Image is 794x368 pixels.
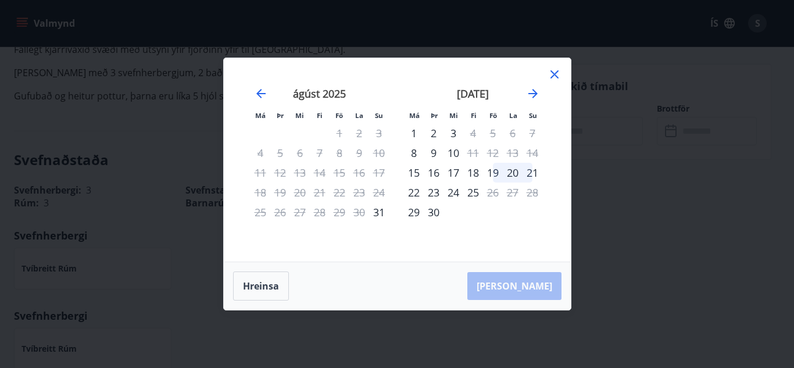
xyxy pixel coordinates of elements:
td: Not available. fimmtudagur, 21. ágúst 2025 [310,183,330,202]
td: Choose þriðjudagur, 30. september 2025 as your check-in date. It’s available. [424,202,444,222]
div: 25 [463,183,483,202]
td: Choose laugardagur, 20. september 2025 as your check-in date. It’s available. [503,163,523,183]
td: Choose miðvikudagur, 10. september 2025 as your check-in date. It’s available. [444,143,463,163]
div: 2 [424,123,444,143]
div: 22 [404,183,424,202]
small: Mi [449,111,458,120]
div: 19 [483,163,503,183]
td: Choose mánudagur, 15. september 2025 as your check-in date. It’s available. [404,163,424,183]
td: Choose miðvikudagur, 24. september 2025 as your check-in date. It’s available. [444,183,463,202]
td: Not available. mánudagur, 25. ágúst 2025 [251,202,270,222]
td: Not available. sunnudagur, 24. ágúst 2025 [369,183,389,202]
small: Su [375,111,383,120]
td: Choose mánudagur, 8. september 2025 as your check-in date. It’s available. [404,143,424,163]
strong: ágúst 2025 [293,87,346,101]
td: Not available. fimmtudagur, 11. september 2025 [463,143,483,163]
td: Choose fimmtudagur, 25. september 2025 as your check-in date. It’s available. [463,183,483,202]
td: Not available. föstudagur, 5. september 2025 [483,123,503,143]
div: Aðeins útritun í boði [463,143,483,163]
td: Choose mánudagur, 22. september 2025 as your check-in date. It’s available. [404,183,424,202]
td: Not available. mánudagur, 4. ágúst 2025 [251,143,270,163]
div: 20 [503,163,523,183]
td: Choose mánudagur, 1. september 2025 as your check-in date. It’s available. [404,123,424,143]
td: Not available. sunnudagur, 3. ágúst 2025 [369,123,389,143]
div: 9 [424,143,444,163]
td: Choose mánudagur, 29. september 2025 as your check-in date. It’s available. [404,202,424,222]
td: Not available. þriðjudagur, 5. ágúst 2025 [270,143,290,163]
td: Not available. þriðjudagur, 26. ágúst 2025 [270,202,290,222]
td: Choose föstudagur, 19. september 2025 as your check-in date. It’s available. [483,163,503,183]
div: Aðeins innritun í boði [404,143,424,163]
td: Not available. mánudagur, 18. ágúst 2025 [251,183,270,202]
td: Not available. laugardagur, 6. september 2025 [503,123,523,143]
div: 21 [523,163,542,183]
td: Choose þriðjudagur, 9. september 2025 as your check-in date. It’s available. [424,143,444,163]
small: Þr [431,111,438,120]
small: Má [255,111,266,120]
small: La [509,111,517,120]
td: Not available. fimmtudagur, 4. september 2025 [463,123,483,143]
div: Move forward to switch to the next month. [526,87,540,101]
td: Choose þriðjudagur, 2. september 2025 as your check-in date. It’s available. [424,123,444,143]
div: 18 [463,163,483,183]
td: Not available. föstudagur, 29. ágúst 2025 [330,202,349,222]
div: 10 [444,143,463,163]
div: 3 [444,123,463,143]
td: Not available. föstudagur, 22. ágúst 2025 [330,183,349,202]
div: 17 [444,163,463,183]
td: Not available. sunnudagur, 17. ágúst 2025 [369,163,389,183]
small: Má [409,111,420,120]
strong: [DATE] [457,87,489,101]
small: Fö [489,111,497,120]
td: Not available. laugardagur, 23. ágúst 2025 [349,183,369,202]
td: Not available. fimmtudagur, 28. ágúst 2025 [310,202,330,222]
small: Fi [317,111,323,120]
small: Mi [295,111,304,120]
div: Aðeins útritun í boði [483,183,503,202]
td: Not available. miðvikudagur, 13. ágúst 2025 [290,163,310,183]
td: Not available. föstudagur, 15. ágúst 2025 [330,163,349,183]
div: 23 [424,183,444,202]
div: 16 [424,163,444,183]
td: Not available. föstudagur, 1. ágúst 2025 [330,123,349,143]
td: Choose sunnudagur, 21. september 2025 as your check-in date. It’s available. [523,163,542,183]
td: Choose þriðjudagur, 16. september 2025 as your check-in date. It’s available. [424,163,444,183]
td: Not available. laugardagur, 2. ágúst 2025 [349,123,369,143]
td: Not available. fimmtudagur, 7. ágúst 2025 [310,143,330,163]
td: Not available. miðvikudagur, 6. ágúst 2025 [290,143,310,163]
td: Not available. fimmtudagur, 14. ágúst 2025 [310,163,330,183]
td: Not available. miðvikudagur, 27. ágúst 2025 [290,202,310,222]
div: 1 [404,123,424,143]
td: Not available. þriðjudagur, 19. ágúst 2025 [270,183,290,202]
td: Choose þriðjudagur, 23. september 2025 as your check-in date. It’s available. [424,183,444,202]
td: Not available. sunnudagur, 10. ágúst 2025 [369,143,389,163]
td: Not available. mánudagur, 11. ágúst 2025 [251,163,270,183]
div: Aðeins innritun í boði [404,202,424,222]
small: Fi [471,111,477,120]
div: Aðeins innritun í boði [369,202,389,222]
div: Aðeins útritun í boði [463,123,483,143]
td: Not available. þriðjudagur, 12. ágúst 2025 [270,163,290,183]
td: Choose miðvikudagur, 17. september 2025 as your check-in date. It’s available. [444,163,463,183]
td: Not available. laugardagur, 13. september 2025 [503,143,523,163]
div: Calendar [238,72,557,248]
div: Move backward to switch to the previous month. [254,87,268,101]
td: Not available. föstudagur, 12. september 2025 [483,143,503,163]
td: Not available. föstudagur, 8. ágúst 2025 [330,143,349,163]
td: Not available. sunnudagur, 7. september 2025 [523,123,542,143]
td: Choose sunnudagur, 31. ágúst 2025 as your check-in date. It’s available. [369,202,389,222]
button: Hreinsa [233,271,289,301]
small: Fö [335,111,343,120]
small: Su [529,111,537,120]
td: Not available. sunnudagur, 28. september 2025 [523,183,542,202]
td: Not available. laugardagur, 27. september 2025 [503,183,523,202]
td: Choose fimmtudagur, 18. september 2025 as your check-in date. It’s available. [463,163,483,183]
td: Not available. miðvikudagur, 20. ágúst 2025 [290,183,310,202]
td: Not available. laugardagur, 9. ágúst 2025 [349,143,369,163]
div: 30 [424,202,444,222]
td: Not available. föstudagur, 26. september 2025 [483,183,503,202]
small: La [355,111,363,120]
td: Not available. sunnudagur, 14. september 2025 [523,143,542,163]
div: 24 [444,183,463,202]
div: Aðeins innritun í boði [404,163,424,183]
